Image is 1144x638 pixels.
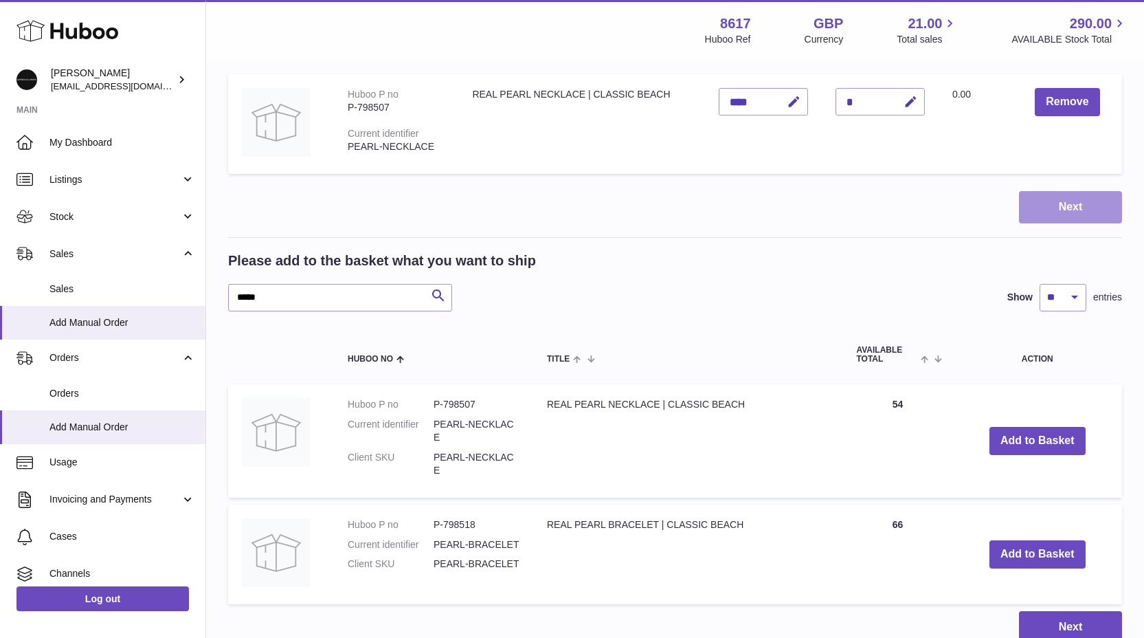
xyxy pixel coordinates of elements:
span: Listings [49,173,181,186]
span: My Dashboard [49,136,195,149]
td: REAL PEARL NECKLACE | CLASSIC BEACH [533,384,842,497]
span: Orders [49,351,181,364]
span: Sales [49,283,195,296]
div: Currency [805,33,844,46]
span: Title [547,355,570,364]
div: P-798507 [348,101,445,114]
th: Action [952,332,1122,377]
span: Sales [49,247,181,261]
button: Add to Basket [989,540,1086,569]
button: Remove [1035,88,1099,116]
div: Current identifier [348,128,419,139]
img: REAL PEARL NECKLACE | CLASSIC BEACH [242,398,311,467]
span: 0.00 [952,89,971,100]
dt: Huboo P no [348,398,434,411]
button: Next [1019,191,1122,223]
a: 21.00 Total sales [897,14,958,46]
div: Huboo P no [348,89,399,100]
img: REAL PEARL NECKLACE | CLASSIC BEACH [242,88,311,157]
span: 21.00 [908,14,942,33]
span: Add Manual Order [49,421,195,434]
label: Show [1007,291,1033,304]
h2: Please add to the basket what you want to ship [228,252,536,270]
span: entries [1093,291,1122,304]
dd: PEARL-BRACELET [434,558,519,571]
a: 290.00 AVAILABLE Stock Total [1011,14,1128,46]
dd: PEARL-NECKLACE [434,451,519,477]
a: Log out [16,586,189,611]
span: Add Manual Order [49,316,195,329]
dd: PEARL-NECKLACE [434,418,519,444]
span: AVAILABLE Stock Total [1011,33,1128,46]
span: Total sales [897,33,958,46]
dt: Huboo P no [348,518,434,531]
dt: Client SKU [348,451,434,477]
div: [PERSON_NAME] [51,67,175,93]
dt: Client SKU [348,558,434,571]
img: REAL PEARL BRACELET | CLASSIC BEACH [242,518,311,587]
strong: GBP [814,14,843,33]
dd: P-798507 [434,398,519,411]
span: AVAILABLE Total [856,346,917,364]
span: Invoicing and Payments [49,493,181,506]
span: Orders [49,387,195,400]
td: 66 [842,505,952,604]
strong: 8617 [720,14,751,33]
td: REAL PEARL BRACELET | CLASSIC BEACH [533,505,842,604]
dt: Current identifier [348,538,434,551]
span: Cases [49,530,195,543]
dd: P-798518 [434,518,519,531]
td: 54 [842,384,952,497]
dt: Current identifier [348,418,434,444]
span: Huboo no [348,355,393,364]
span: Usage [49,456,195,469]
span: 290.00 [1070,14,1112,33]
img: hello@alfredco.com [16,69,37,90]
span: Stock [49,210,181,223]
span: Channels [49,567,195,580]
div: Huboo Ref [705,33,751,46]
button: Add to Basket [989,427,1086,455]
span: [EMAIL_ADDRESS][DOMAIN_NAME] [51,80,202,91]
dd: PEARL-BRACELET [434,538,519,551]
td: REAL PEARL NECKLACE | CLASSIC BEACH [458,74,705,174]
div: PEARL-NECKLACE [348,140,445,153]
